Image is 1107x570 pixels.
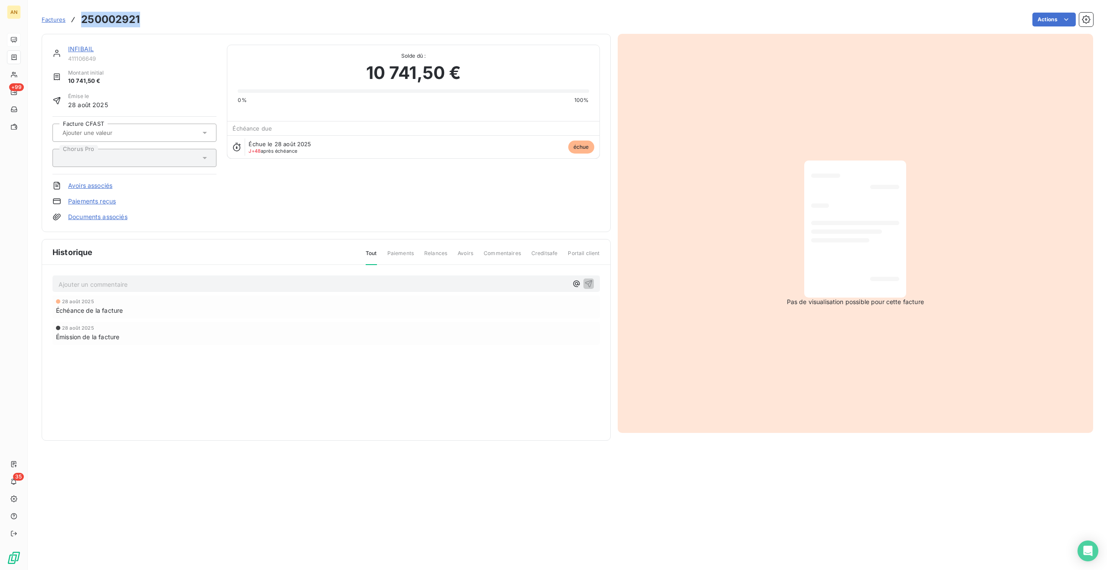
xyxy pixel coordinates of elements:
h3: 250002921 [81,12,140,27]
div: AN [7,5,21,19]
span: Solde dû : [238,52,589,60]
span: Pas de visualisation possible pour cette facture [787,298,924,306]
span: Échéance due [233,125,272,132]
span: 28 août 2025 [68,100,108,109]
span: Paiements [387,249,414,264]
span: 28 août 2025 [62,299,94,304]
span: Avoirs [458,249,473,264]
span: J+48 [249,148,261,154]
span: Montant initial [68,69,104,77]
span: 28 août 2025 [62,325,94,331]
span: Portail client [568,249,599,264]
a: Factures [42,15,66,24]
span: 100% [574,96,589,104]
span: Échéance de la facture [56,306,123,315]
a: INFIBAIL [68,45,94,52]
a: Documents associés [68,213,128,221]
span: +99 [9,83,24,91]
div: Open Intercom Messenger [1078,541,1098,561]
span: Émission de la facture [56,332,119,341]
span: 35 [13,473,24,481]
a: Paiements reçus [68,197,116,206]
span: Commentaires [484,249,521,264]
span: Échue le 28 août 2025 [249,141,311,147]
span: échue [568,141,594,154]
span: 10 741,50 € [68,77,104,85]
span: 0% [238,96,246,104]
span: Creditsafe [531,249,558,264]
span: Tout [366,249,377,265]
span: 411106649 [68,55,216,62]
span: Historique [52,246,93,258]
input: Ajouter une valeur [62,129,149,137]
span: 10 741,50 € [366,60,461,86]
button: Actions [1032,13,1076,26]
span: Relances [424,249,447,264]
img: Logo LeanPay [7,551,21,565]
span: après échéance [249,148,297,154]
a: Avoirs associés [68,181,112,190]
span: Émise le [68,92,108,100]
span: Factures [42,16,66,23]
